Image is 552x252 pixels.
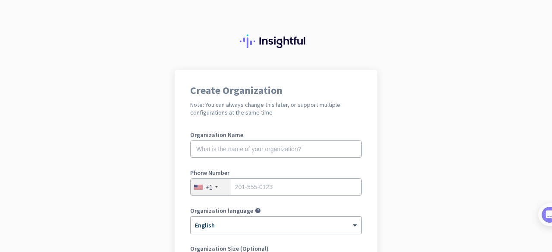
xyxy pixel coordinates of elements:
[240,34,312,48] img: Insightful
[190,132,362,138] label: Organization Name
[190,246,362,252] label: Organization Size (Optional)
[190,140,362,158] input: What is the name of your organization?
[190,170,362,176] label: Phone Number
[255,208,261,214] i: help
[190,101,362,116] h2: Note: You can always change this later, or support multiple configurations at the same time
[190,85,362,96] h1: Create Organization
[190,178,362,196] input: 201-555-0123
[205,183,213,191] div: +1
[190,208,253,214] label: Organization language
